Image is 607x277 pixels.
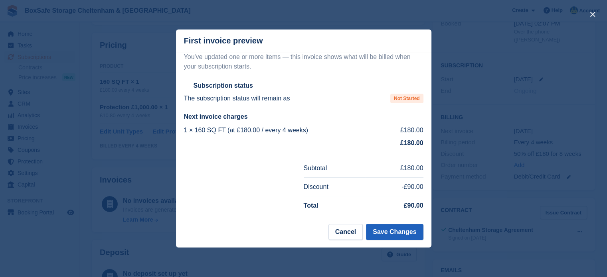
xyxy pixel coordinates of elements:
strong: Total [304,202,318,209]
h2: Next invoice charges [184,113,423,121]
strong: £90.00 [404,202,423,209]
p: First invoice preview [184,36,263,45]
td: Subtotal [304,159,366,177]
p: The subscription status will remain as [184,94,290,103]
button: Save Changes [366,224,423,240]
h2: Subscription status [194,82,253,90]
td: £180.00 [366,159,423,177]
button: Cancel [328,224,363,240]
td: 1 × 160 SQ FT (at £180.00 / every 4 weeks) [184,124,386,137]
td: -£90.00 [366,177,423,196]
strong: £180.00 [400,139,423,146]
p: You've updated one or more items — this invoice shows what will be billed when your subscription ... [184,52,423,71]
span: Not Started [390,94,423,103]
td: Discount [304,177,366,196]
button: close [586,8,599,21]
td: £180.00 [386,124,423,137]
